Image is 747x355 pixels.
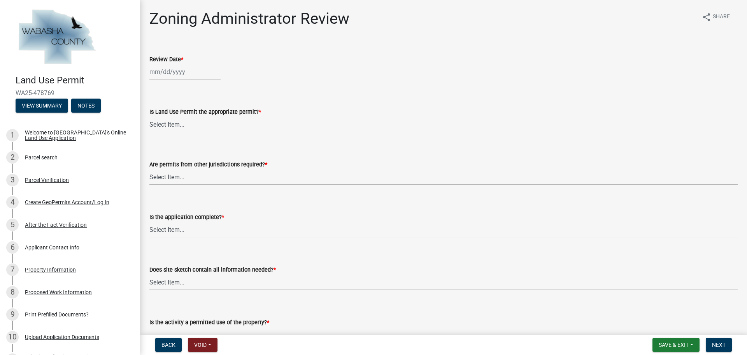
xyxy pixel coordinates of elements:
div: 9 [6,308,19,321]
span: Save & Exit [659,342,689,348]
button: Save & Exit [652,338,700,352]
div: Create GeoPermits Account/Log In [25,200,109,205]
input: mm/dd/yyyy [149,64,221,80]
div: Upload Application Documents [25,334,99,340]
label: Does site sketch contain all information needed? [149,267,276,273]
div: Property Information [25,267,76,272]
div: 5 [6,219,19,231]
label: Is the application complete? [149,215,224,220]
button: Void [188,338,217,352]
div: Parcel Verification [25,177,69,183]
span: Share [713,12,730,22]
div: 10 [6,331,19,343]
wm-modal-confirm: Notes [71,103,101,109]
h4: Land Use Permit [16,75,134,86]
span: Void [194,342,207,348]
div: 4 [6,196,19,208]
span: WA25-478769 [16,89,124,97]
span: Back [161,342,175,348]
div: After the Fact Verification [25,222,87,228]
label: Is Land Use Permit the appropriate permit? [149,110,261,115]
label: Is the activity a permitted use of the property? [149,320,269,325]
div: Welcome to [GEOGRAPHIC_DATA]'s Online Land Use Application [25,130,128,141]
div: Print Prefilled Documents? [25,312,89,317]
button: View Summary [16,99,68,113]
div: Parcel search [25,155,58,160]
div: 2 [6,151,19,164]
button: shareShare [696,9,736,25]
div: 6 [6,241,19,254]
span: Next [712,342,726,348]
i: share [702,12,711,22]
div: Proposed Work Information [25,290,92,295]
wm-modal-confirm: Summary [16,103,68,109]
label: Are permits from other jurisdictions required? [149,162,267,168]
h1: Zoning Administrator Review [149,9,349,28]
button: Notes [71,99,101,113]
div: 8 [6,286,19,298]
button: Back [155,338,182,352]
label: Review Date [149,57,183,62]
div: 1 [6,129,19,141]
button: Next [706,338,732,352]
div: 3 [6,174,19,186]
div: Applicant Contact Info [25,245,79,250]
div: 7 [6,263,19,276]
img: Wabasha County, Minnesota [16,8,98,67]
